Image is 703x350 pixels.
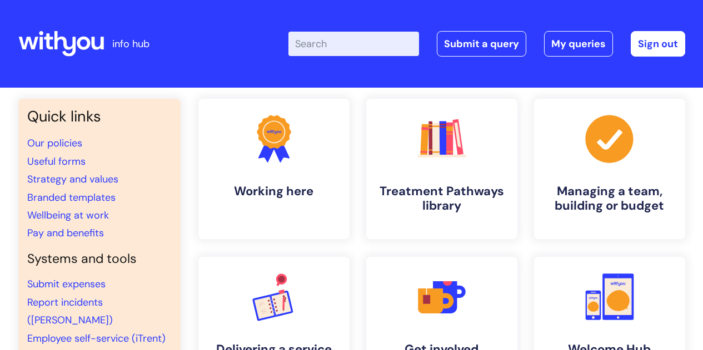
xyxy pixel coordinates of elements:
p: info hub [112,35,149,53]
a: Submit expenses [27,277,106,291]
a: Managing a team, building or budget [534,99,685,239]
h4: Treatment Pathways library [375,184,508,214]
a: Strategy and values [27,173,118,186]
a: Our policies [27,136,82,150]
div: | - [288,31,685,57]
h3: Quick links [27,108,172,125]
a: Submit a query [437,31,526,57]
a: Branded templates [27,191,116,204]
a: Working here [198,99,350,239]
a: Useful forms [27,155,86,168]
a: Treatment Pathways library [366,99,517,239]
a: Employee self-service (iTrent) [27,332,166,345]
a: Pay and benefits [27,226,104,240]
a: Sign out [631,31,685,57]
a: Wellbeing at work [27,209,109,222]
a: Report incidents ([PERSON_NAME]) [27,296,113,327]
a: My queries [544,31,613,57]
h4: Managing a team, building or budget [543,184,676,214]
h4: Working here [207,184,341,199]
input: Search [288,32,419,56]
h4: Systems and tools [27,251,172,267]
